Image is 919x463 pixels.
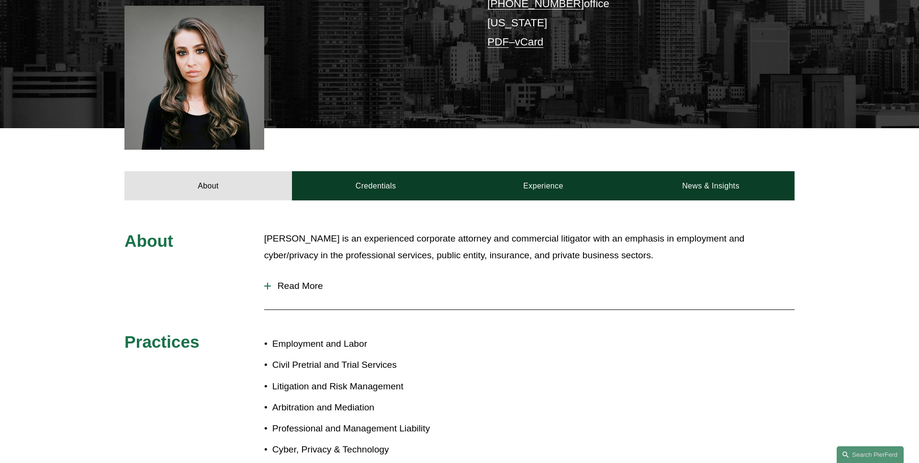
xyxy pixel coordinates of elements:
[264,274,795,298] button: Read More
[515,36,544,48] a: vCard
[837,446,904,463] a: Search this site
[124,171,292,200] a: About
[264,231,795,264] p: [PERSON_NAME] is an experienced corporate attorney and commercial litigator with an emphasis in e...
[272,357,459,374] p: Civil Pretrial and Trial Services
[292,171,459,200] a: Credentials
[271,281,795,291] span: Read More
[272,399,459,416] p: Arbitration and Mediation
[627,171,795,200] a: News & Insights
[459,171,627,200] a: Experience
[124,332,200,351] span: Practices
[272,441,459,458] p: Cyber, Privacy & Technology
[272,336,459,353] p: Employment and Labor
[272,378,459,395] p: Litigation and Risk Management
[272,420,459,437] p: Professional and Management Liability
[124,231,173,250] span: About
[487,36,509,48] a: PDF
